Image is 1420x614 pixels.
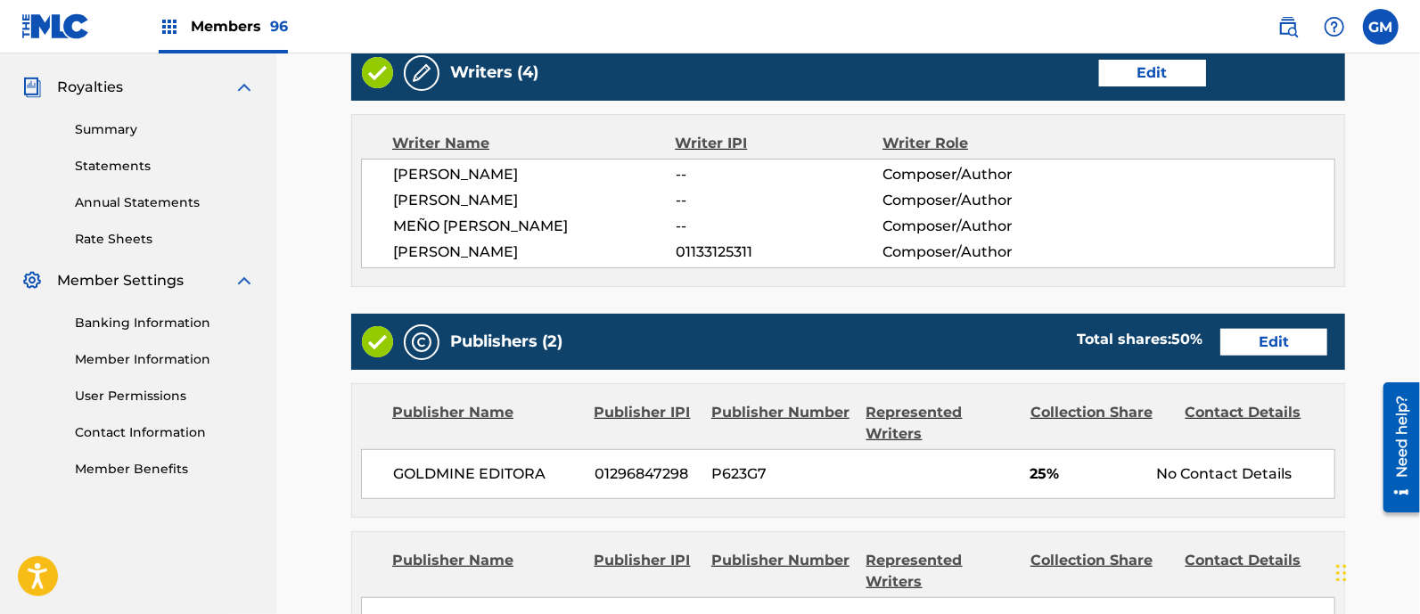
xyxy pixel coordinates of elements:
img: search [1277,16,1299,37]
a: User Permissions [75,387,255,405]
div: Total shares: [1077,329,1202,350]
span: 01296847298 [595,463,698,485]
div: Collection Share [1030,550,1172,593]
a: Public Search [1270,9,1306,45]
div: Represented Writers [866,550,1017,593]
a: Edit [1099,60,1206,86]
a: Rate Sheets [75,230,255,249]
a: Summary [75,120,255,139]
span: Composer/Author [882,164,1071,185]
span: -- [676,164,882,185]
img: Writers [411,62,432,84]
span: 50 % [1171,331,1202,348]
div: Publisher IPI [595,550,698,593]
div: Writer IPI [675,133,882,154]
img: help [1324,16,1345,37]
span: P623G7 [711,463,852,485]
div: Writer Role [882,133,1071,154]
span: [PERSON_NAME] [393,190,676,211]
a: Statements [75,157,255,176]
span: Royalties [57,77,123,98]
a: Contact Information [75,423,255,442]
div: Collection Share [1030,402,1172,445]
span: GOLDMINE EDITORA [393,463,581,485]
span: -- [676,216,882,237]
div: Publisher Name [392,550,581,593]
div: Publisher Number [711,402,853,445]
div: User Menu [1363,9,1399,45]
span: -- [676,190,882,211]
a: Annual Statements [75,193,255,212]
span: Member Settings [57,270,184,291]
span: Composer/Author [882,242,1071,263]
img: Valid [362,57,393,88]
span: 96 [270,18,288,35]
span: [PERSON_NAME] [393,242,676,263]
img: Publishers [411,332,432,353]
div: Represented Writers [866,402,1017,445]
span: 25% [1030,463,1144,485]
img: Valid [362,326,393,357]
h5: Writers (4) [450,62,538,83]
div: No Contact Details [1156,463,1334,485]
span: [PERSON_NAME] [393,164,676,185]
div: Publisher IPI [595,402,698,445]
span: 01133125311 [676,242,882,263]
div: Help [1317,9,1352,45]
img: expand [234,270,255,291]
span: Composer/Author [882,190,1071,211]
a: Edit [1220,329,1327,356]
div: Publisher Name [392,402,581,445]
div: Contact Details [1186,402,1327,445]
div: Contact Details [1186,550,1327,593]
a: Member Benefits [75,460,255,479]
div: Publisher Number [711,550,853,593]
iframe: Resource Center [1370,376,1420,520]
a: Banking Information [75,314,255,332]
img: Royalties [21,77,43,98]
span: Composer/Author [882,216,1071,237]
img: Top Rightsholders [159,16,180,37]
a: Member Information [75,350,255,369]
img: Member Settings [21,270,43,291]
img: expand [234,77,255,98]
div: Drag [1336,546,1347,600]
div: Writer Name [392,133,675,154]
h5: Publishers (2) [450,332,562,352]
span: Members [191,16,288,37]
img: MLC Logo [21,13,90,39]
iframe: Chat Widget [1331,528,1420,614]
span: MEÑO [PERSON_NAME] [393,216,676,237]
